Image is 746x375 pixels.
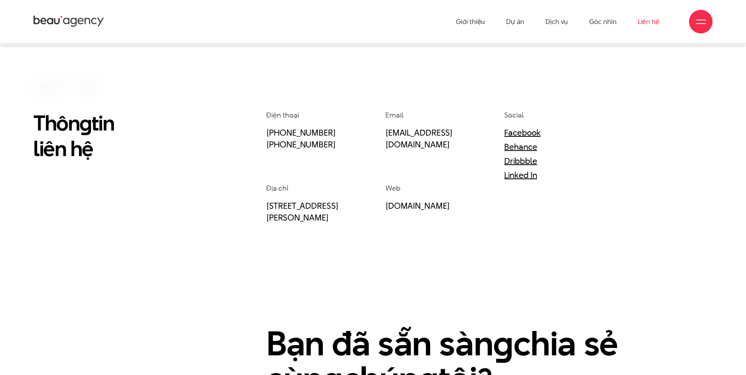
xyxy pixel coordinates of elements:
[266,138,335,150] a: [PHONE_NUMBER]
[385,127,453,150] a: [EMAIL_ADDRESS][DOMAIN_NAME]
[266,127,335,138] a: [PHONE_NUMBER]
[504,127,540,138] a: Facebook
[504,155,537,167] a: Dribbble
[493,320,514,367] en: g
[266,200,338,223] a: [STREET_ADDRESS][PERSON_NAME]
[385,110,403,120] span: Email
[504,169,537,181] a: Linked In
[33,110,188,161] h2: Thôn tin liên hệ
[504,110,523,120] span: Social
[266,110,299,120] span: Điện thoại
[266,183,288,193] span: Địa chỉ
[504,141,537,153] a: Behance
[385,183,400,193] span: Web
[79,108,92,138] en: g
[385,200,450,211] a: [DOMAIN_NAME]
